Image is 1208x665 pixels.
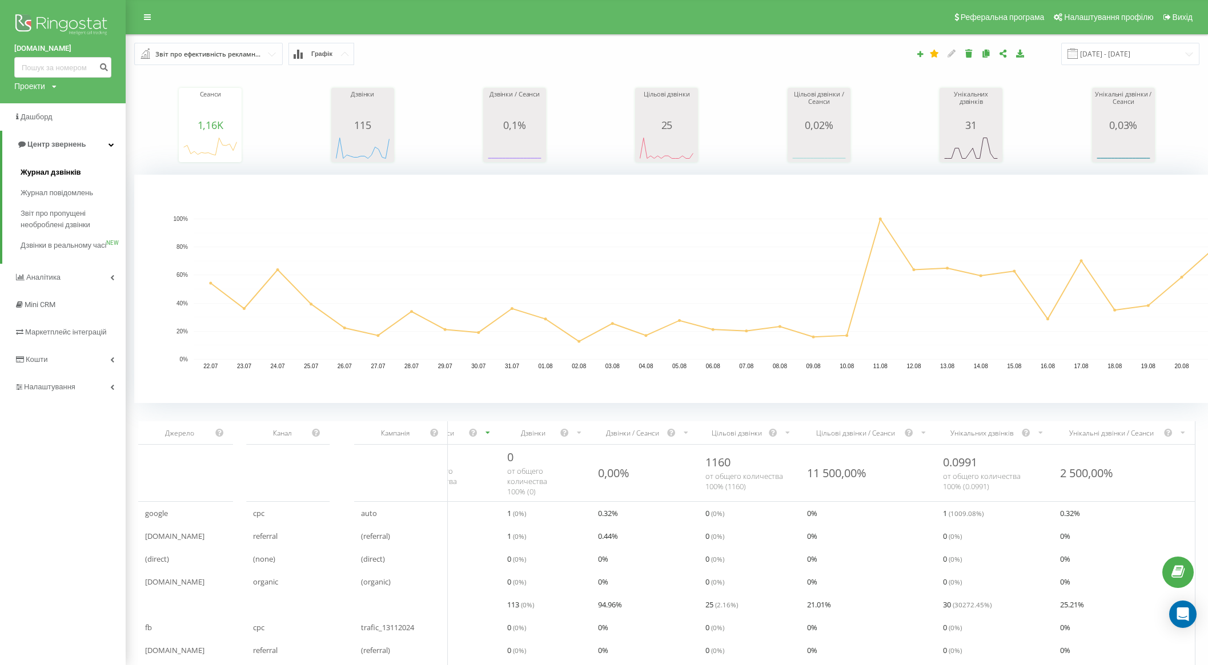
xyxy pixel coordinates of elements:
[598,620,608,634] span: 0 %
[21,187,93,199] span: Журнал повідомлень
[180,356,188,362] text: 0%
[1174,363,1189,369] text: 20.08
[361,529,390,543] span: (referral)
[711,554,724,563] span: ( 0 %)
[807,506,817,520] span: 0 %
[739,363,753,369] text: 07.08
[1141,363,1155,369] text: 19.08
[145,552,169,566] span: (direct)
[806,363,821,369] text: 09.08
[705,598,738,611] span: 25
[507,466,547,497] span: от общего количества 100% ( 0 )
[253,529,278,543] span: referral
[1095,91,1152,119] div: Унікальні дзвінки / Сеанси
[638,131,695,165] svg: A chart.
[943,454,977,470] span: 0.0991
[361,552,385,566] span: (direct)
[507,575,526,589] span: 0
[1060,529,1070,543] span: 0 %
[26,355,47,364] span: Кошти
[790,91,848,119] div: Цільові дзвінки / Сеанси
[953,600,992,609] span: ( 30272.45 %)
[253,552,275,566] span: (none)
[807,428,904,438] div: Цільові дзвінки / Сеанси
[1095,131,1152,165] svg: A chart.
[807,643,817,657] span: 0 %
[486,131,543,165] div: A chart.
[513,623,526,632] span: ( 0 %)
[949,577,962,586] span: ( 0 %)
[354,118,371,132] span: 115
[873,363,888,369] text: 11.08
[790,131,848,165] svg: A chart.
[790,119,848,131] div: 0,02%
[807,620,817,634] span: 0 %
[715,600,738,609] span: ( 2.16 %)
[176,244,188,251] text: 80%
[1060,620,1070,634] span: 0 %
[1060,506,1080,520] span: 0.32 %
[338,363,352,369] text: 26.07
[981,49,991,57] i: Копіювати звіт
[705,454,731,470] span: 1160
[14,43,111,54] a: [DOMAIN_NAME]
[25,328,107,336] span: Маркетплейс інтеграцій
[942,131,1000,165] svg: A chart.
[943,428,1021,438] div: Унікальних дзвінків
[513,554,526,563] span: ( 0 %)
[943,552,962,566] span: 0
[711,509,724,518] span: ( 0 %)
[253,428,311,438] div: Канал
[25,300,55,309] span: Mini CRM
[361,428,430,438] div: Кампанія
[507,620,526,634] span: 0
[14,80,45,92] div: Проекти
[486,91,543,119] div: Дзвінки / Сеанси
[949,623,962,632] span: ( 0 %)
[705,428,768,438] div: Цільові дзвінки
[145,529,204,543] span: [DOMAIN_NAME]
[1169,600,1197,628] div: Open Intercom Messenger
[572,363,586,369] text: 02.08
[1060,552,1070,566] span: 0 %
[21,208,120,231] span: Звіт про пропущені необроблені дзвінки
[672,363,687,369] text: 05.08
[807,529,817,543] span: 0 %
[661,118,673,132] span: 25
[705,552,724,566] span: 0
[1173,13,1193,22] span: Вихід
[145,506,168,520] span: google
[638,91,695,119] div: Цільові дзвінки
[949,554,962,563] span: ( 0 %)
[1064,13,1153,22] span: Налаштування профілю
[471,363,485,369] text: 30.07
[949,509,984,518] span: ( 1009.08 %)
[253,575,278,589] span: organic
[176,328,188,334] text: 20%
[334,91,391,119] div: Дзвінки
[21,203,126,235] a: Звіт про пропущені необроблені дзвінки
[507,449,513,465] span: 0
[438,363,452,369] text: 29.07
[539,363,553,369] text: 01.08
[943,506,984,520] span: 1
[1060,643,1070,657] span: 0 %
[21,235,126,256] a: Дзвінки в реальному часіNEW
[176,300,188,307] text: 40%
[706,363,720,369] text: 06.08
[1060,575,1070,589] span: 0 %
[598,428,667,438] div: Дзвінки / Сеанси
[182,131,239,165] svg: A chart.
[940,363,954,369] text: 13.08
[807,575,817,589] span: 0 %
[598,575,608,589] span: 0 %
[271,363,285,369] text: 24.07
[1074,363,1089,369] text: 17.08
[182,91,239,119] div: Сеанси
[711,531,724,541] span: ( 0 %)
[27,140,86,148] span: Центр звернень
[507,643,526,657] span: 0
[334,131,391,165] div: A chart.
